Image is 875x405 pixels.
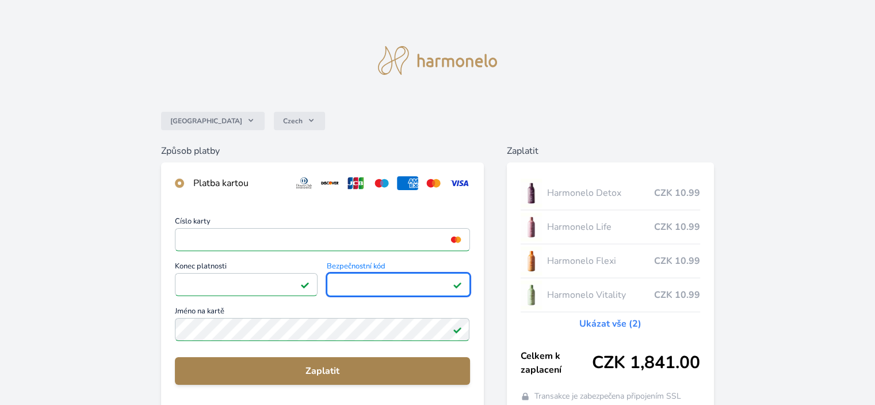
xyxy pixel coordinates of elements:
img: amex.svg [397,176,418,190]
span: Transakce je zabezpečena připojením SSL [534,391,681,402]
span: CZK 1,841.00 [592,353,700,373]
img: visa.svg [449,176,470,190]
span: Číslo karty [175,218,469,228]
img: DETOX_se_stinem_x-lo.jpg [521,179,542,207]
span: Czech [283,116,303,126]
img: logo.svg [378,46,498,75]
img: mc.svg [423,176,444,190]
span: Jméno na kartě [175,308,469,318]
iframe: Iframe pro číslo karty [180,232,464,248]
h6: Zaplatit [507,144,714,158]
input: Jméno na kartěPlatné pole [175,318,469,341]
button: Czech [274,112,325,130]
span: Harmonelo Life [547,220,654,234]
span: CZK 10.99 [654,288,700,302]
span: Konec platnosti [175,263,318,273]
img: CLEAN_LIFE_se_stinem_x-lo.jpg [521,213,542,241]
img: mc [448,234,464,245]
span: Bezpečnostní kód [327,263,469,273]
img: discover.svg [319,176,341,190]
span: CZK 10.99 [654,254,700,268]
span: [GEOGRAPHIC_DATA] [170,116,242,126]
span: Celkem k zaplacení [521,349,592,377]
span: CZK 10.99 [654,186,700,200]
span: Zaplatit [184,364,460,378]
img: jcb.svg [345,176,366,190]
span: CZK 10.99 [654,220,700,234]
img: Platné pole [300,280,310,289]
iframe: Iframe pro datum vypršení platnosti [180,277,312,293]
img: maestro.svg [371,176,392,190]
img: Platné pole [453,280,462,289]
img: CLEAN_FLEXI_se_stinem_x-hi_(1)-lo.jpg [521,247,542,275]
a: Ukázat vše (2) [579,317,641,331]
span: Harmonelo Vitality [547,288,654,302]
div: Platba kartou [193,176,284,190]
span: Harmonelo Flexi [547,254,654,268]
button: Zaplatit [175,357,469,385]
img: Platné pole [453,325,462,334]
h6: Způsob platby [161,144,483,158]
button: [GEOGRAPHIC_DATA] [161,112,265,130]
img: CLEAN_VITALITY_se_stinem_x-lo.jpg [521,281,542,309]
iframe: Iframe pro bezpečnostní kód [332,277,464,293]
span: Harmonelo Detox [547,186,654,200]
img: diners.svg [293,176,315,190]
